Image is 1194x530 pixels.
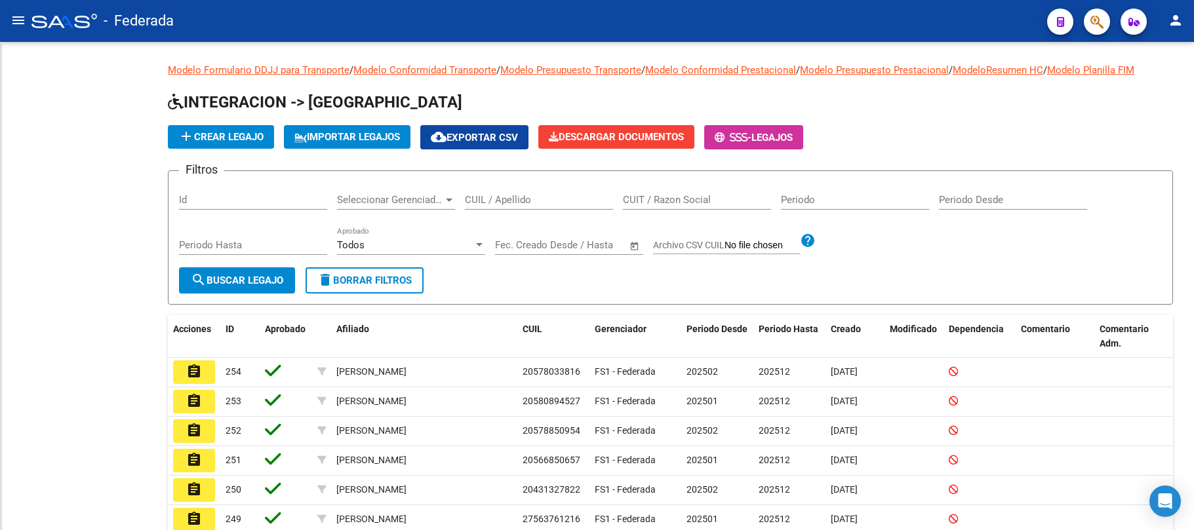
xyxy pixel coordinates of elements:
[595,455,656,465] span: FS1 - Federada
[337,239,365,251] span: Todos
[179,161,224,179] h3: Filtros
[431,132,518,143] span: Exportar CSV
[168,315,220,358] datatable-header-cell: Acciones
[715,132,751,143] span: -
[331,315,517,358] datatable-header-cell: Afiliado
[523,425,580,436] span: 20578850954
[1100,324,1149,349] span: Comentario Adm.
[831,396,858,406] span: [DATE]
[226,324,234,334] span: ID
[949,324,1004,334] span: Dependencia
[831,366,858,377] span: [DATE]
[681,315,753,358] datatable-header-cell: Periodo Desde
[517,315,589,358] datatable-header-cell: CUIL
[317,274,412,286] span: Borrar Filtros
[759,455,790,465] span: 202512
[336,482,407,497] div: [PERSON_NAME]
[831,425,858,436] span: [DATE]
[751,132,793,143] span: Legajos
[687,484,718,495] span: 202502
[336,394,407,409] div: [PERSON_NAME]
[759,324,818,334] span: Periodo Hasta
[725,240,800,252] input: Archivo CSV CUIL
[800,64,949,76] a: Modelo Presupuesto Prestacional
[759,425,790,436] span: 202512
[523,324,542,334] span: CUIL
[595,366,656,377] span: FS1 - Federada
[173,324,211,334] span: Acciones
[186,364,202,379] mat-icon: assignment
[560,239,624,251] input: Fecha fin
[759,514,790,524] span: 202512
[826,315,885,358] datatable-header-cell: Creado
[687,455,718,465] span: 202501
[226,425,241,436] span: 252
[831,324,861,334] span: Creado
[306,267,424,293] button: Borrar Filtros
[523,514,580,524] span: 27563761216
[179,267,295,293] button: Buscar Legajo
[1016,315,1094,358] datatable-header-cell: Comentario
[317,272,333,288] mat-icon: delete
[353,64,496,76] a: Modelo Conformidad Transporte
[336,423,407,438] div: [PERSON_NAME]
[226,396,241,406] span: 253
[226,366,241,377] span: 254
[759,484,790,495] span: 202512
[336,364,407,379] div: [PERSON_NAME]
[704,125,803,149] button: -Legajos
[800,233,816,248] mat-icon: help
[191,272,207,288] mat-icon: search
[336,324,369,334] span: Afiliado
[186,393,202,409] mat-icon: assignment
[645,64,796,76] a: Modelo Conformidad Prestacional
[336,512,407,527] div: [PERSON_NAME]
[1168,12,1184,28] mat-icon: person
[595,425,656,436] span: FS1 - Federada
[1021,324,1070,334] span: Comentario
[523,455,580,465] span: 20566850657
[178,131,264,143] span: Crear Legajo
[220,315,260,358] datatable-header-cell: ID
[831,484,858,495] span: [DATE]
[260,315,312,358] datatable-header-cell: Aprobado
[191,274,283,286] span: Buscar Legajo
[226,514,241,524] span: 249
[549,131,684,143] span: Descargar Documentos
[953,64,1043,76] a: ModeloResumen HC
[178,128,194,144] mat-icon: add
[186,511,202,527] mat-icon: assignment
[431,129,447,145] mat-icon: cloud_download
[687,396,718,406] span: 202501
[595,484,656,495] span: FS1 - Federada
[523,366,580,377] span: 20578033816
[1047,64,1134,76] a: Modelo Planilla FIM
[495,239,548,251] input: Fecha inicio
[595,514,656,524] span: FS1 - Federada
[831,455,858,465] span: [DATE]
[226,455,241,465] span: 251
[284,125,410,149] button: IMPORTAR LEGAJOS
[653,240,725,250] span: Archivo CSV CUIL
[168,93,462,111] span: INTEGRACION -> [GEOGRAPHIC_DATA]
[104,7,174,35] span: - Federada
[337,194,443,206] span: Seleccionar Gerenciador
[168,125,274,149] button: Crear Legajo
[186,423,202,438] mat-icon: assignment
[595,324,647,334] span: Gerenciador
[759,396,790,406] span: 202512
[687,514,718,524] span: 202501
[1094,315,1173,358] datatable-header-cell: Comentario Adm.
[687,324,747,334] span: Periodo Desde
[500,64,641,76] a: Modelo Presupuesto Transporte
[168,64,349,76] a: Modelo Formulario DDJJ para Transporte
[589,315,681,358] datatable-header-cell: Gerenciador
[10,12,26,28] mat-icon: menu
[523,396,580,406] span: 20580894527
[595,396,656,406] span: FS1 - Federada
[420,125,528,149] button: Exportar CSV
[753,315,826,358] datatable-header-cell: Periodo Hasta
[627,238,643,254] button: Open calendar
[265,324,306,334] span: Aprobado
[1149,485,1181,517] div: Open Intercom Messenger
